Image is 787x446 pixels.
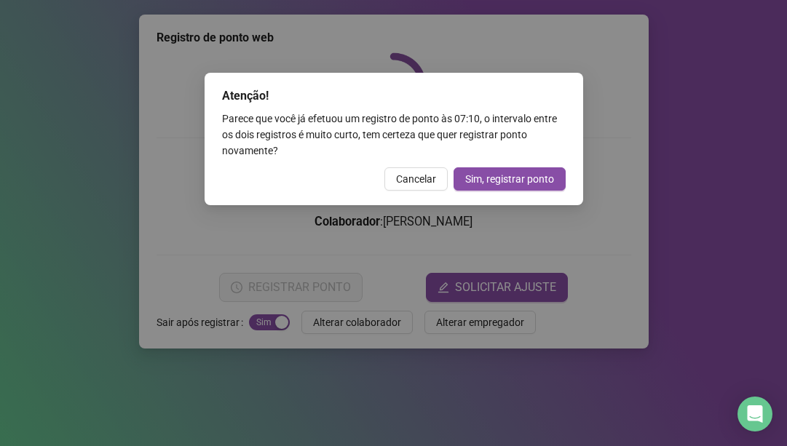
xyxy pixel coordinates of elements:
button: Sim, registrar ponto [454,167,566,191]
button: Cancelar [384,167,448,191]
span: Sim, registrar ponto [465,171,554,187]
span: Cancelar [396,171,436,187]
div: Parece que você já efetuou um registro de ponto às 07:10 , o intervalo entre os dois registros é ... [222,111,566,159]
div: Open Intercom Messenger [737,397,772,431]
div: Atenção! [222,87,566,105]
